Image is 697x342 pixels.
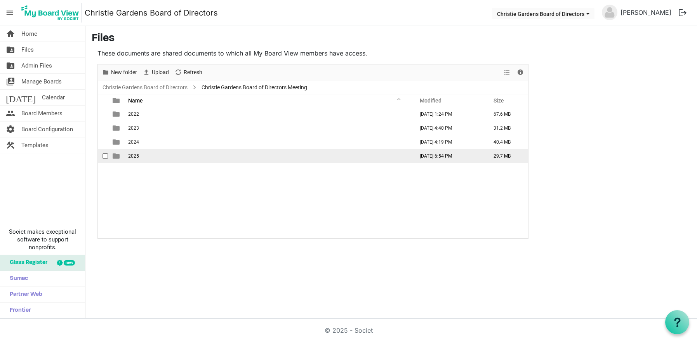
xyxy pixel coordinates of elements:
[21,106,63,121] span: Board Members
[183,68,203,77] span: Refresh
[412,121,485,135] td: November 08, 2023 4:40 PM column header Modified
[108,107,126,121] td: is template cell column header type
[412,149,485,163] td: September 22, 2025 6:54 PM column header Modified
[92,32,691,45] h3: Files
[6,58,15,73] span: folder_shared
[140,64,172,81] div: Upload
[6,271,28,286] span: Sumac
[6,106,15,121] span: people
[21,137,49,153] span: Templates
[126,149,412,163] td: 2025 is template cell column header Name
[126,135,412,149] td: 2024 is template cell column header Name
[6,42,15,57] span: folder_shared
[21,122,73,137] span: Board Configuration
[97,49,528,58] p: These documents are shared documents to which all My Board View members have access.
[485,149,528,163] td: 29.7 MB is template cell column header Size
[485,107,528,121] td: 67.6 MB is template cell column header Size
[502,68,511,77] button: View dropdownbutton
[602,5,617,20] img: no-profile-picture.svg
[101,83,189,92] a: Christie Gardens Board of Directors
[6,137,15,153] span: construction
[6,74,15,89] span: switch_account
[128,139,139,145] span: 2024
[6,26,15,42] span: home
[6,287,42,302] span: Partner Web
[99,64,140,81] div: New folder
[108,121,126,135] td: is template cell column header type
[617,5,674,20] a: [PERSON_NAME]
[21,26,37,42] span: Home
[6,255,47,271] span: Glass Register
[98,149,108,163] td: checkbox
[492,8,594,19] button: Christie Gardens Board of Directors dropdownbutton
[6,122,15,137] span: settings
[98,107,108,121] td: checkbox
[21,74,62,89] span: Manage Boards
[19,3,85,23] a: My Board View Logo
[126,107,412,121] td: 2022 is template cell column header Name
[108,149,126,163] td: is template cell column header type
[128,97,143,104] span: Name
[19,3,82,23] img: My Board View Logo
[420,97,441,104] span: Modified
[501,64,514,81] div: View
[98,135,108,149] td: checkbox
[98,121,108,135] td: checkbox
[128,125,139,131] span: 2023
[494,97,504,104] span: Size
[173,68,204,77] button: Refresh
[412,107,485,121] td: January 09, 2023 1:24 PM column header Modified
[64,260,75,266] div: new
[128,153,139,159] span: 2025
[141,68,170,77] button: Upload
[21,42,34,57] span: Files
[200,83,309,92] span: Christie Gardens Board of Directors Meeting
[674,5,691,21] button: logout
[515,68,526,77] button: Details
[108,135,126,149] td: is template cell column header type
[85,5,218,21] a: Christie Gardens Board of Directors
[485,135,528,149] td: 40.4 MB is template cell column header Size
[2,5,17,20] span: menu
[21,58,52,73] span: Admin Files
[514,64,527,81] div: Details
[42,90,65,105] span: Calendar
[6,303,31,318] span: Frontier
[126,121,412,135] td: 2023 is template cell column header Name
[151,68,170,77] span: Upload
[325,326,373,334] a: © 2025 - Societ
[110,68,138,77] span: New folder
[3,228,82,251] span: Societ makes exceptional software to support nonprofits.
[6,90,36,105] span: [DATE]
[412,135,485,149] td: November 28, 2024 4:19 PM column header Modified
[172,64,205,81] div: Refresh
[101,68,139,77] button: New folder
[485,121,528,135] td: 31.2 MB is template cell column header Size
[128,111,139,117] span: 2022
